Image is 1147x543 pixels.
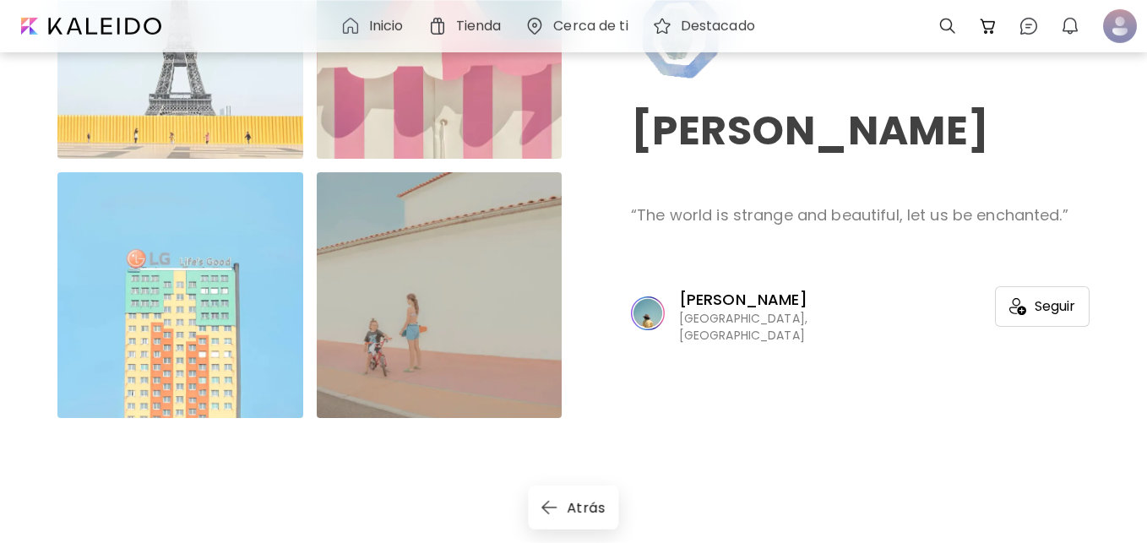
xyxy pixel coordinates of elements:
[679,290,861,310] p: [PERSON_NAME]
[679,310,861,344] p: [GEOGRAPHIC_DATA], [GEOGRAPHIC_DATA]
[1019,16,1039,36] img: chatIcon
[541,501,557,514] img: back-arrow
[631,100,990,161] p: [PERSON_NAME]
[525,16,634,36] a: Cerca de ti
[1035,298,1075,315] span: Seguir
[978,16,998,36] img: cart
[340,16,410,36] a: Inicio
[631,202,1068,229] h6: “ The world is strange and beautiful, let us be enchanted. ”
[995,286,1090,327] div: Seguir
[553,19,628,33] h6: Cerca de ti
[1060,16,1080,36] img: bellIcon
[528,486,618,529] button: back-arrowAtrás
[456,19,502,33] h6: Tienda
[681,19,755,33] h6: Destacado
[652,16,762,36] a: Destacado
[545,499,605,517] span: Atrás
[369,19,404,33] h6: Inicio
[1009,298,1026,315] img: icon
[427,16,508,36] a: Tienda
[1056,12,1084,41] button: bellIcon
[528,497,618,516] a: back-arrowAtrás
